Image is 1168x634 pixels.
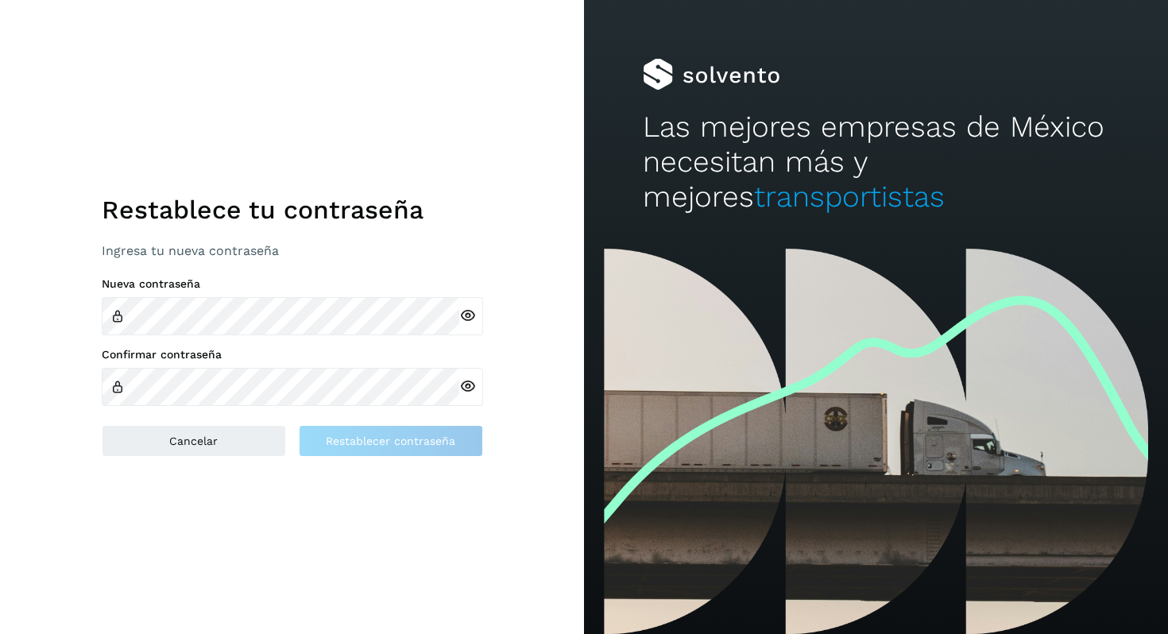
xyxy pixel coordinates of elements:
h2: Las mejores empresas de México necesitan más y mejores [643,110,1110,215]
h1: Restablece tu contraseña [102,195,483,225]
span: Cancelar [169,435,218,447]
label: Nueva contraseña [102,277,483,291]
label: Confirmar contraseña [102,348,483,361]
p: Ingresa tu nueva contraseña [102,243,483,258]
button: Cancelar [102,425,286,457]
span: transportistas [754,180,945,214]
button: Restablecer contraseña [299,425,483,457]
span: Restablecer contraseña [326,435,455,447]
